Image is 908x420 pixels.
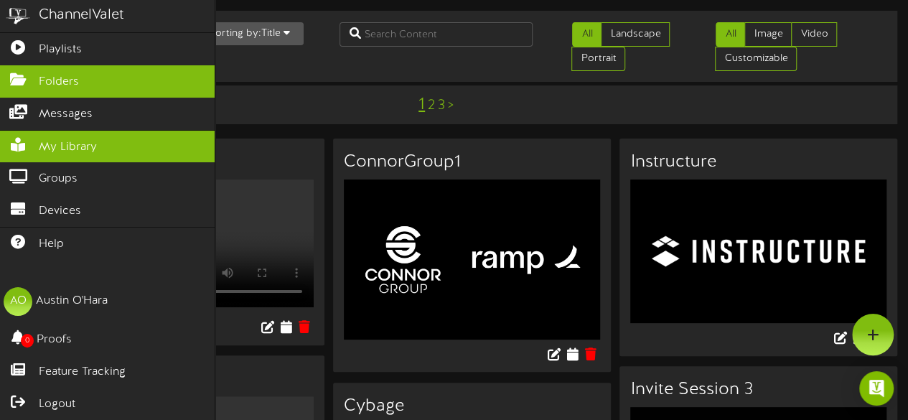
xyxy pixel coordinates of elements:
[37,332,72,348] span: Proofs
[572,22,602,47] a: All
[36,293,108,309] div: Austin O'Hara
[4,287,32,316] div: AO
[344,397,600,416] h3: Cybage
[39,236,64,253] span: Help
[39,106,93,123] span: Messages
[418,95,425,114] a: 1
[716,22,745,47] a: All
[21,334,34,347] span: 0
[39,396,75,413] span: Logout
[630,153,886,172] h3: Instructure
[438,98,445,113] a: 3
[601,22,670,47] a: Landscape
[344,179,600,340] img: 51ba9c35-4e54-4af7-a436-afa91009206e.jpg
[196,22,304,45] button: Sorting by:Title
[39,139,97,156] span: My Library
[791,22,837,47] a: Video
[39,203,81,220] span: Devices
[39,364,126,381] span: Feature Tracking
[715,47,797,71] a: Customizable
[571,47,625,71] a: Portrait
[630,179,886,324] img: 24488a2b-1d60-4094-872f-49139e6a4c23instructure.jpg
[344,153,600,172] h3: ConnorGroup1
[39,74,79,90] span: Folders
[39,171,78,187] span: Groups
[39,42,82,58] span: Playlists
[448,98,454,113] a: >
[39,5,124,26] div: ChannelValet
[744,22,792,47] a: Image
[630,381,886,399] h3: Invite Session 3
[859,371,894,406] div: Open Intercom Messenger
[428,98,435,113] a: 2
[340,22,533,47] input: Search Content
